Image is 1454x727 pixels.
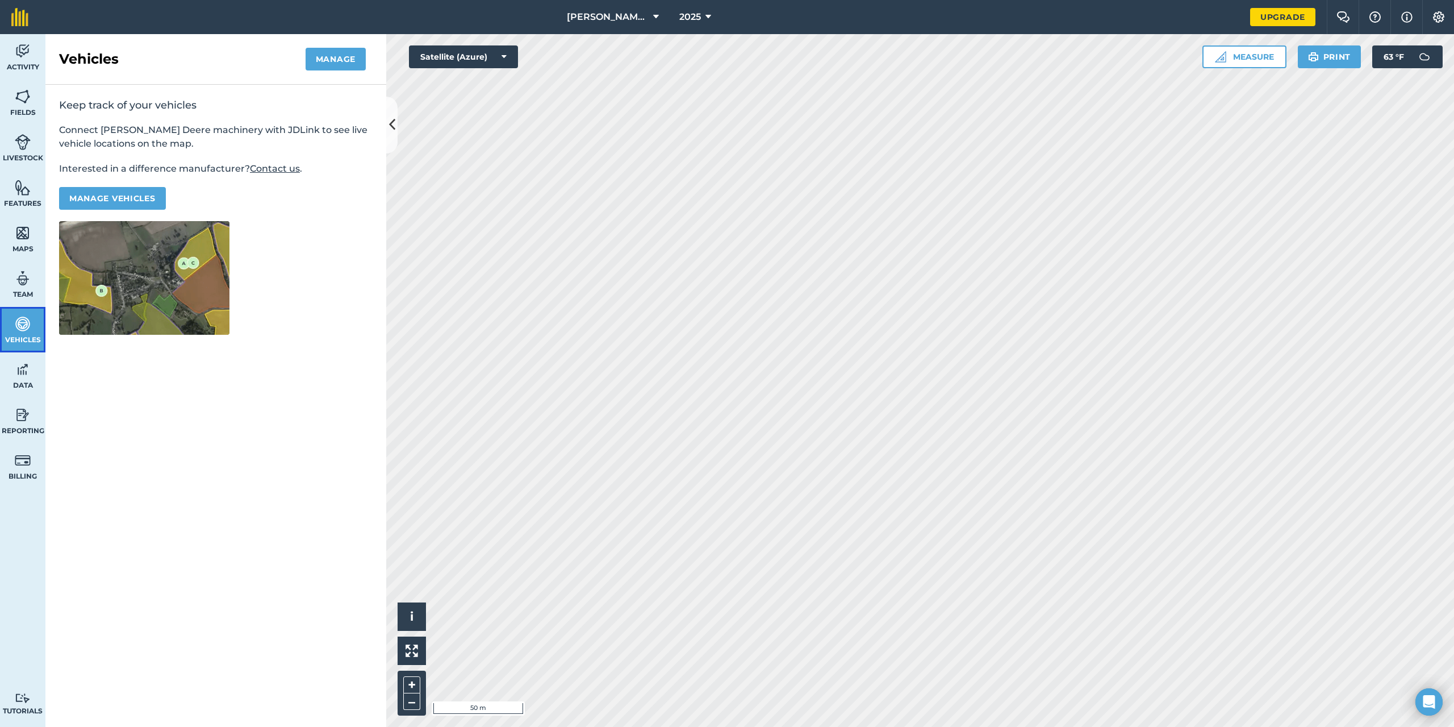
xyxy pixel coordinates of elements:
h2: Vehicles [59,50,119,68]
img: A cog icon [1432,11,1445,23]
span: 2025 [679,10,701,24]
button: + [403,676,420,693]
img: Two speech bubbles overlapping with the left bubble in the forefront [1336,11,1350,23]
img: svg+xml;base64,PD94bWwgdmVyc2lvbj0iMS4wIiBlbmNvZGluZz0idXRmLTgiPz4KPCEtLSBHZW5lcmF0b3I6IEFkb2JlIE... [15,270,31,287]
img: svg+xml;base64,PHN2ZyB4bWxucz0iaHR0cDovL3d3dy53My5vcmcvMjAwMC9zdmciIHdpZHRoPSI1NiIgaGVpZ2h0PSI2MC... [15,179,31,196]
a: Upgrade [1250,8,1315,26]
img: svg+xml;base64,PHN2ZyB4bWxucz0iaHR0cDovL3d3dy53My5vcmcvMjAwMC9zdmciIHdpZHRoPSIxOSIgaGVpZ2h0PSIyNC... [1308,50,1319,64]
p: Interested in a difference manufacturer? . [59,162,373,176]
img: fieldmargin Logo [11,8,28,26]
p: Connect [PERSON_NAME] Deere machinery with JDLink to see live vehicle locations on the map. [59,123,373,151]
h2: Keep track of your vehicles [59,98,373,112]
button: Measure [1202,45,1286,68]
img: svg+xml;base64,PD94bWwgdmVyc2lvbj0iMS4wIiBlbmNvZGluZz0idXRmLTgiPz4KPCEtLSBHZW5lcmF0b3I6IEFkb2JlIE... [1413,45,1436,68]
a: Contact us [250,163,300,174]
img: svg+xml;base64,PD94bWwgdmVyc2lvbj0iMS4wIiBlbmNvZGluZz0idXRmLTgiPz4KPCEtLSBHZW5lcmF0b3I6IEFkb2JlIE... [15,452,31,469]
button: 63 °F [1372,45,1443,68]
button: Manage vehicles [59,187,166,210]
img: svg+xml;base64,PD94bWwgdmVyc2lvbj0iMS4wIiBlbmNvZGluZz0idXRmLTgiPz4KPCEtLSBHZW5lcmF0b3I6IEFkb2JlIE... [15,134,31,151]
img: svg+xml;base64,PHN2ZyB4bWxucz0iaHR0cDovL3d3dy53My5vcmcvMjAwMC9zdmciIHdpZHRoPSI1NiIgaGVpZ2h0PSI2MC... [15,88,31,105]
img: Four arrows, one pointing top left, one top right, one bottom right and the last bottom left [406,645,418,657]
span: i [410,609,413,624]
img: svg+xml;base64,PHN2ZyB4bWxucz0iaHR0cDovL3d3dy53My5vcmcvMjAwMC9zdmciIHdpZHRoPSI1NiIgaGVpZ2h0PSI2MC... [15,225,31,242]
img: Ruler icon [1215,51,1226,63]
button: i [398,603,426,631]
button: Manage [306,48,366,70]
img: svg+xml;base64,PD94bWwgdmVyc2lvbj0iMS4wIiBlbmNvZGluZz0idXRmLTgiPz4KPCEtLSBHZW5lcmF0b3I6IEFkb2JlIE... [15,693,31,704]
img: svg+xml;base64,PD94bWwgdmVyc2lvbj0iMS4wIiBlbmNvZGluZz0idXRmLTgiPz4KPCEtLSBHZW5lcmF0b3I6IEFkb2JlIE... [15,43,31,60]
img: svg+xml;base64,PHN2ZyB4bWxucz0iaHR0cDovL3d3dy53My5vcmcvMjAwMC9zdmciIHdpZHRoPSIxNyIgaGVpZ2h0PSIxNy... [1401,10,1413,24]
button: Print [1298,45,1361,68]
img: svg+xml;base64,PD94bWwgdmVyc2lvbj0iMS4wIiBlbmNvZGluZz0idXRmLTgiPz4KPCEtLSBHZW5lcmF0b3I6IEFkb2JlIE... [15,406,31,423]
button: Satellite (Azure) [409,45,518,68]
button: – [403,693,420,710]
img: svg+xml;base64,PD94bWwgdmVyc2lvbj0iMS4wIiBlbmNvZGluZz0idXRmLTgiPz4KPCEtLSBHZW5lcmF0b3I6IEFkb2JlIE... [15,361,31,378]
img: A question mark icon [1368,11,1382,23]
div: Open Intercom Messenger [1415,688,1443,716]
span: 63 ° F [1384,45,1404,68]
span: [PERSON_NAME] Farm [567,10,649,24]
img: svg+xml;base64,PD94bWwgdmVyc2lvbj0iMS4wIiBlbmNvZGluZz0idXRmLTgiPz4KPCEtLSBHZW5lcmF0b3I6IEFkb2JlIE... [15,315,31,333]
